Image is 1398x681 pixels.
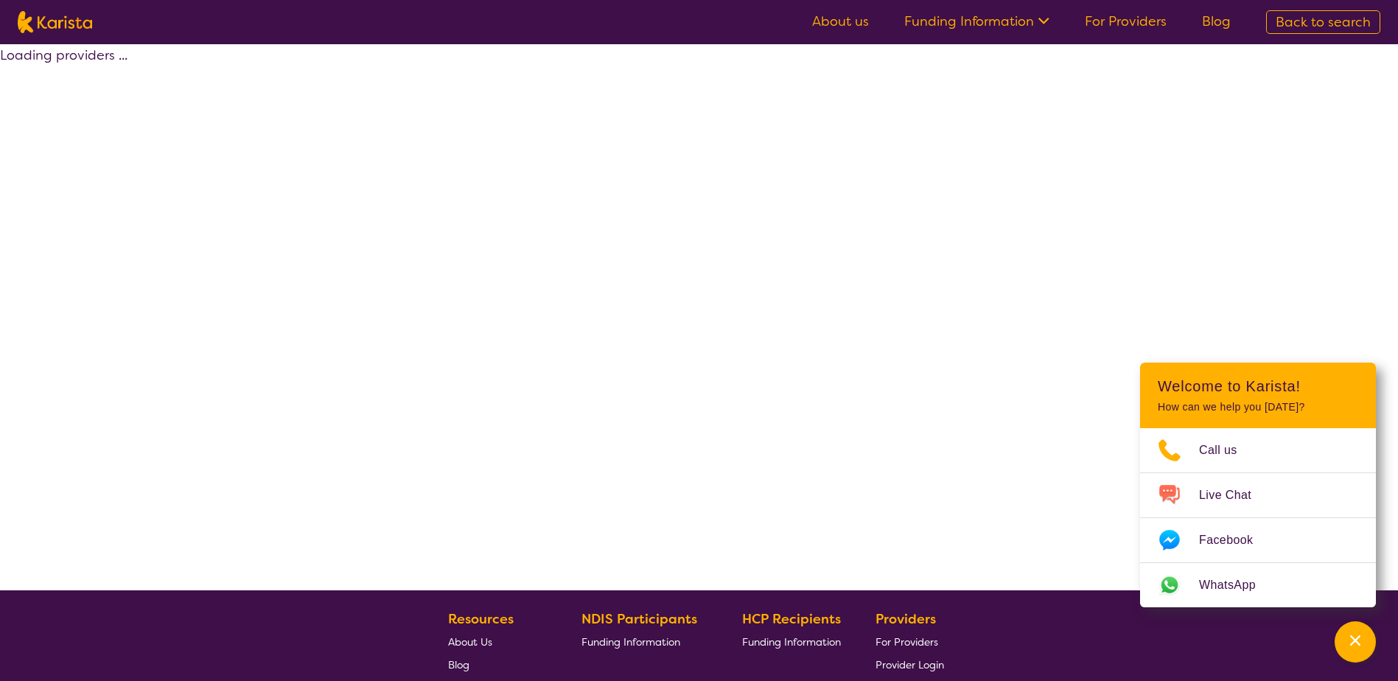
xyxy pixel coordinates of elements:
a: Back to search [1266,10,1380,34]
span: Funding Information [581,635,680,649]
h2: Welcome to Karista! [1158,377,1358,395]
span: Facebook [1199,529,1271,551]
span: For Providers [876,635,938,649]
a: Blog [1202,13,1231,30]
button: Channel Menu [1335,621,1376,663]
a: Provider Login [876,653,944,676]
p: How can we help you [DATE]? [1158,401,1358,413]
b: Providers [876,610,936,628]
a: Funding Information [581,630,708,653]
span: Back to search [1276,13,1371,31]
span: Call us [1199,439,1255,461]
span: Live Chat [1199,484,1269,506]
a: For Providers [1085,13,1167,30]
a: Blog [448,653,547,676]
span: Blog [448,658,469,671]
a: Funding Information [904,13,1049,30]
a: Funding Information [742,630,841,653]
span: About Us [448,635,492,649]
div: Channel Menu [1140,363,1376,607]
img: Karista logo [18,11,92,33]
a: For Providers [876,630,944,653]
b: Resources [448,610,514,628]
a: About us [812,13,869,30]
b: NDIS Participants [581,610,697,628]
b: HCP Recipients [742,610,841,628]
a: Web link opens in a new tab. [1140,563,1376,607]
span: WhatsApp [1199,574,1273,596]
a: About Us [448,630,547,653]
span: Funding Information [742,635,841,649]
span: Provider Login [876,658,944,671]
ul: Choose channel [1140,428,1376,607]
